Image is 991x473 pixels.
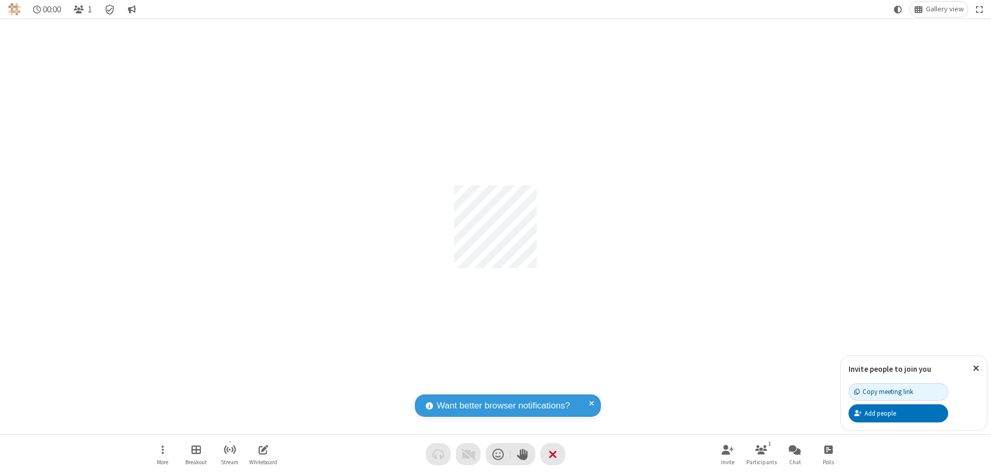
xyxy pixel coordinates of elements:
[890,2,906,17] button: Using system theme
[540,443,565,465] button: End or leave meeting
[721,459,734,465] span: Invite
[854,387,913,397] div: Copy meeting link
[849,404,948,422] button: Add people
[486,443,510,465] button: Send a reaction
[69,2,96,17] button: Open participant list
[926,5,964,13] span: Gallery view
[221,459,238,465] span: Stream
[972,2,987,17] button: Fullscreen
[765,439,774,448] div: 1
[147,439,178,469] button: Open menu
[88,5,92,14] span: 1
[100,2,120,17] div: Meeting details Encryption enabled
[123,2,140,17] button: Conversation
[849,364,931,374] label: Invite people to join you
[8,3,21,15] img: QA Selenium DO NOT DELETE OR CHANGE
[249,459,277,465] span: Whiteboard
[779,439,810,469] button: Open chat
[746,459,777,465] span: Participants
[29,2,66,17] div: Timer
[185,459,207,465] span: Breakout
[456,443,481,465] button: Video
[248,439,279,469] button: Open shared whiteboard
[849,383,948,401] button: Copy meeting link
[712,439,743,469] button: Invite participants (⌘+Shift+I)
[910,2,968,17] button: Change layout
[823,459,834,465] span: Polls
[157,459,168,465] span: More
[813,439,844,469] button: Open poll
[181,439,212,469] button: Manage Breakout Rooms
[965,356,987,381] button: Close popover
[214,439,245,469] button: Start streaming
[746,439,777,469] button: Open participant list
[510,443,535,465] button: Raise hand
[43,5,61,14] span: 00:00
[789,459,801,465] span: Chat
[426,443,451,465] button: Audio problem - check your Internet connection or call by phone
[437,399,570,413] span: Want better browser notifications?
